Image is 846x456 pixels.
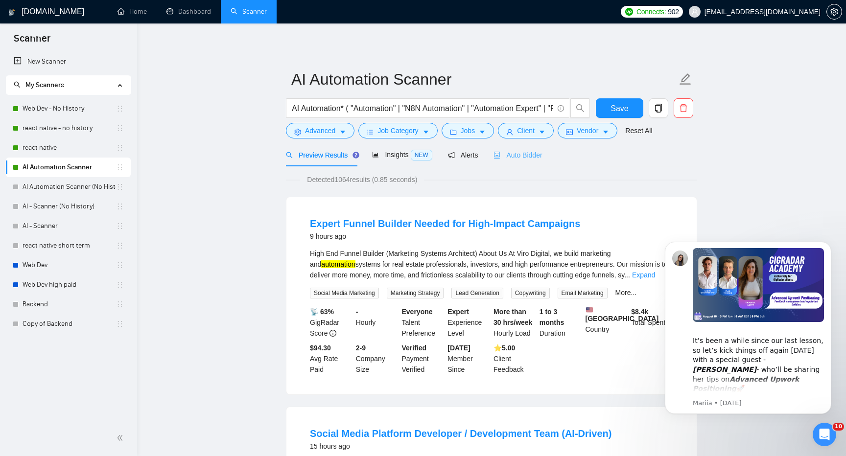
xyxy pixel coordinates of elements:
span: idcard [566,128,573,136]
button: barsJob Categorycaret-down [358,123,437,138]
span: Connects: [636,6,666,17]
span: holder [116,183,124,191]
span: search [14,81,21,88]
span: holder [116,105,124,113]
iframe: Intercom live chat [813,423,836,446]
b: Expert [447,308,469,316]
button: userClientcaret-down [498,123,554,138]
b: Verified [402,344,427,352]
span: double-left [117,433,126,443]
span: 10 [833,423,844,431]
span: Preview Results [286,151,356,159]
span: Advanced [305,125,335,136]
input: Search Freelance Jobs... [292,102,553,114]
div: High End Funnel Builder (Marketing Systems Architect) About Us At Viro Digital, we build marketin... [310,248,673,280]
span: caret-down [423,128,429,136]
a: Web Dev [23,255,116,275]
b: - [356,308,358,316]
span: caret-down [479,128,486,136]
span: holder [116,124,124,132]
div: Talent Preference [400,306,446,339]
span: ... [624,271,630,279]
b: [GEOGRAPHIC_DATA] [586,306,659,322]
span: Copywriting [511,288,550,298]
b: [DATE] [447,344,470,352]
span: Email Marketing [558,288,608,298]
li: Web Dev - No History [6,99,131,118]
li: Web Dev [6,255,131,275]
li: Backend [6,295,131,314]
li: AI Automation Scanner [6,158,131,177]
span: Vendor [577,125,598,136]
b: 📡 63% [310,308,334,316]
mark: automation [321,260,355,268]
div: Company Size [354,342,400,375]
a: Copy of Backend [23,314,116,334]
a: Expand [632,271,655,279]
li: react native [6,138,131,158]
span: Client [517,125,535,136]
span: delete [674,104,693,113]
iframe: Intercom notifications message [650,227,846,430]
span: user [506,128,513,136]
span: holder [116,281,124,289]
a: react native - no history [23,118,116,138]
span: holder [116,242,124,250]
span: search [286,152,293,159]
span: holder [116,261,124,269]
li: AI - Scanner (No History) [6,197,131,216]
span: Auto Bidder [493,151,542,159]
button: copy [649,98,668,118]
button: Save [596,98,643,118]
span: My Scanners [25,81,64,89]
span: Scanner [6,31,58,52]
b: 1 to 3 months [540,308,564,326]
span: area-chart [372,151,379,158]
span: Marketing Strategy [387,288,444,298]
b: 2-9 [356,344,366,352]
span: Alerts [448,151,478,159]
b: More than 30 hrs/week [493,308,532,326]
a: New Scanner [14,52,123,71]
img: upwork-logo.png [625,8,633,16]
span: holder [116,163,124,171]
span: Insights [372,151,432,159]
li: New Scanner [6,52,131,71]
span: 902 [668,6,679,17]
span: Jobs [461,125,475,136]
div: 15 hours ago [310,440,611,452]
img: logo [8,4,15,20]
span: holder [116,203,124,210]
a: homeHome [117,7,147,16]
button: idcardVendorcaret-down [558,123,617,138]
a: react native short term [23,236,116,255]
span: bars [367,128,374,136]
span: folder [450,128,457,136]
div: Payment Verified [400,342,446,375]
li: AI Automation Scanner (No History) [6,177,131,197]
a: Web Dev - No History [23,99,116,118]
a: AI - Scanner [23,216,116,236]
a: Backend [23,295,116,314]
span: Social Media Marketing [310,288,379,298]
b: Everyone [402,308,433,316]
b: $94.30 [310,344,331,352]
a: dashboardDashboard [166,7,211,16]
a: Reset All [625,125,652,136]
span: caret-down [539,128,545,136]
a: setting [826,8,842,16]
div: Hourly [354,306,400,339]
a: Social Media Platform Developer / Development Team (AI-Driven) [310,428,611,439]
button: delete [674,98,693,118]
div: Member Since [446,342,492,375]
li: react native - no history [6,118,131,138]
span: notification [448,152,455,159]
div: Client Feedback [492,342,538,375]
div: Hourly Load [492,306,538,339]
